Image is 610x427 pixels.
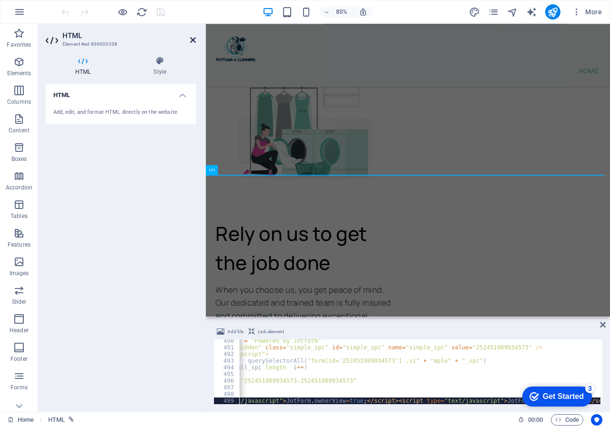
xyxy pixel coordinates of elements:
p: Header [10,327,29,334]
div: 490 [214,338,240,344]
p: Accordion [6,184,32,191]
a: Click to cancel selection. Double-click to open Pages [8,414,34,426]
p: Columns [7,98,31,106]
button: navigator [507,6,518,18]
span: Code [555,414,579,426]
button: text_generator [526,6,538,18]
div: 497 [214,384,240,391]
p: Footer [10,355,28,363]
div: 492 [214,351,240,357]
div: 491 [214,344,240,351]
h4: Style [124,56,196,76]
i: On resize automatically adjust zoom level to fit chosen device. [359,8,367,16]
div: 494 [214,364,240,371]
p: Features [8,241,30,248]
div: 3 [70,2,80,11]
h6: Session time [518,414,543,426]
h4: HTML [46,84,196,101]
i: This element is linked [69,417,74,422]
button: publish [545,4,560,20]
button: 85% [320,6,354,18]
i: Reload page [136,7,147,18]
span: Click to select. Double-click to edit [48,414,65,426]
div: Get Started 3 items remaining, 40% complete [7,5,77,25]
p: Images [10,269,29,277]
span: More [572,7,602,17]
button: Add file [215,326,245,338]
button: reload [136,6,147,18]
div: 496 [214,377,240,384]
div: Add, edit, and format HTML directly on the website. [53,109,188,117]
p: Tables [10,212,28,220]
button: Usercentrics [591,414,602,426]
span: Add file [227,326,244,338]
div: Get Started [28,10,69,19]
i: AI Writer [526,7,537,18]
span: Link element [258,326,284,338]
p: Slider [12,298,27,306]
button: More [568,4,606,20]
div: 498 [214,391,240,397]
div: 499 [214,397,240,404]
button: Click here to leave preview mode and continue editing [117,6,128,18]
div: 493 [214,357,240,364]
i: Design (Ctrl+Alt+Y) [469,7,480,18]
h4: HTML [46,56,124,76]
span: : [535,416,536,423]
button: pages [488,6,499,18]
span: 00 00 [528,414,543,426]
p: Boxes [11,155,27,163]
p: Forms [10,384,28,391]
button: Link element [247,326,285,338]
p: Favorites [7,41,31,49]
button: Code [551,414,583,426]
h6: 85% [334,6,349,18]
p: Content [9,127,30,134]
div: 495 [214,371,240,377]
i: Publish [547,7,558,18]
nav: breadcrumb [48,414,74,426]
h2: HTML [62,31,196,40]
h3: Element #ed-899005038 [62,40,177,49]
p: Elements [7,70,31,77]
button: design [469,6,480,18]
